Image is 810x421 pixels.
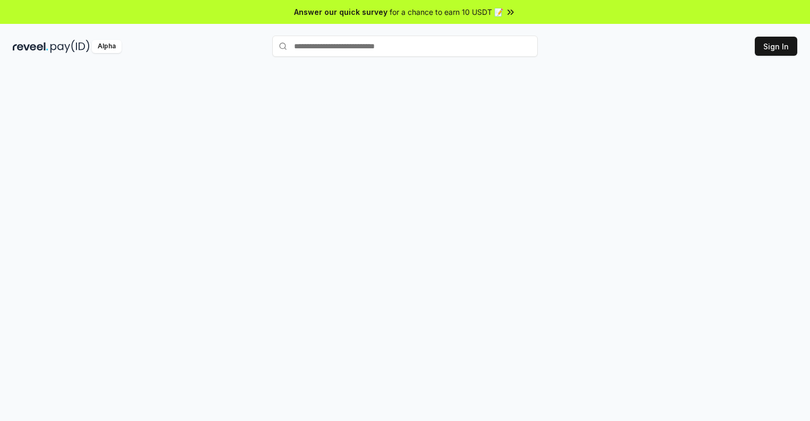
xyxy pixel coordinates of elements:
[92,40,122,53] div: Alpha
[390,6,503,18] span: for a chance to earn 10 USDT 📝
[13,40,48,53] img: reveel_dark
[755,37,797,56] button: Sign In
[294,6,387,18] span: Answer our quick survey
[50,40,90,53] img: pay_id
